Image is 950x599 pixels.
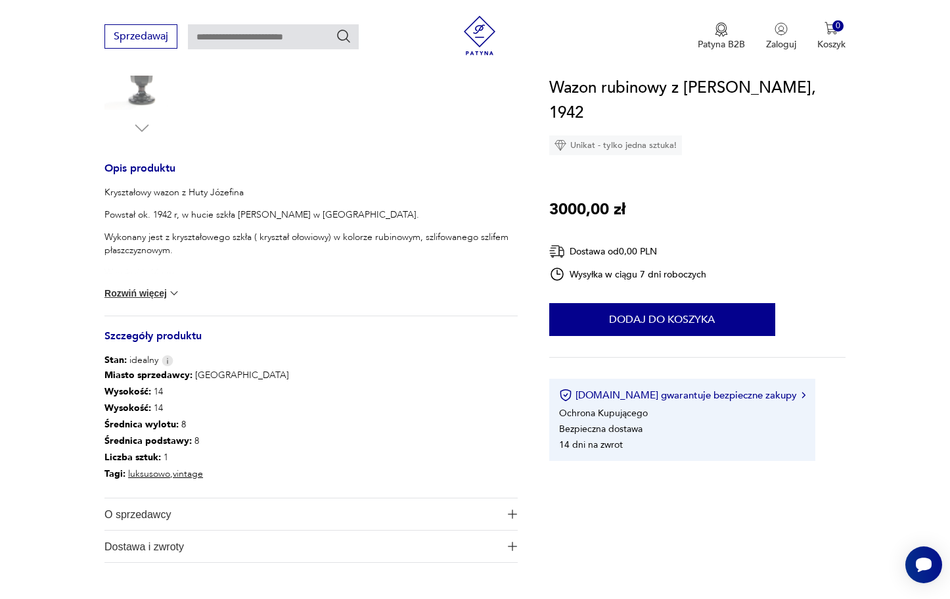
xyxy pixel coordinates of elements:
a: luksusowo [128,467,170,480]
button: Ikona plusaDostawa i zwroty [104,531,518,562]
p: Koszyk [817,39,846,51]
img: Info icon [162,355,173,366]
p: Wykonany jest z kryształowego szkła ( kryształ ołowiowy) w kolorze rubinowym, szlifowanego szlife... [104,231,518,257]
button: Dodaj do koszyka [549,303,775,336]
img: Ikonka użytkownika [775,22,788,36]
img: chevron down [168,287,181,300]
a: Sprzedawaj [104,33,177,42]
img: Ikona medalu [715,22,728,37]
li: 14 dni na zwrot [559,439,623,451]
button: Ikona plusaO sprzedawcy [104,498,518,530]
b: Liczba sztuk: [104,451,161,464]
span: Dostawa i zwroty [104,531,499,562]
button: [DOMAIN_NAME] gwarantuje bezpieczne zakupy [559,389,805,402]
img: Ikona certyfikatu [559,389,572,402]
img: Ikona diamentu [554,139,566,151]
li: Ochrona Kupującego [559,407,648,419]
li: Bezpieczna dostawa [559,423,643,435]
b: Średnica wylotu : [104,418,179,431]
div: Wysyłka w ciągu 7 dni roboczych [549,266,707,282]
p: 8 [104,416,289,433]
p: [GEOGRAPHIC_DATA] [104,367,289,383]
span: O sprzedawcy [104,498,499,530]
p: Patyna B2B [698,39,745,51]
h3: Szczegóły produktu [104,332,518,354]
img: Ikona plusa [508,510,517,519]
a: vintage [173,467,203,480]
button: Szukaj [336,28,351,44]
p: 1 [104,449,289,466]
b: Wysokość : [104,402,151,414]
span: idealny [104,354,158,367]
b: Wysokość : [104,385,151,398]
button: Sprzedawaj [104,24,177,49]
h3: Opis produktu [104,164,518,186]
img: Patyna - sklep z meblami i dekoracjami vintage [460,16,499,55]
a: Ikona medaluPatyna B2B [698,22,745,51]
p: Zaloguj [766,39,796,51]
b: Tagi: [104,467,125,480]
img: Ikona plusa [508,542,517,551]
div: Dostawa od 0,00 PLN [549,243,707,260]
b: Miasto sprzedawcy : [104,369,192,381]
p: 8 [104,433,289,449]
b: Średnica podstawy : [104,435,192,447]
h1: Wazon rubinowy z [PERSON_NAME], 1942 [549,76,846,126]
img: Ikona koszyka [825,22,838,36]
iframe: Smartsupp widget button [905,546,942,583]
p: 14 [104,400,289,416]
p: , [104,466,289,482]
button: Zaloguj [766,22,796,51]
p: 3000,00 zł [549,197,625,222]
p: Wysokość: 14 cm [104,266,518,279]
p: Kryształowy wazon z Huty Józefina [104,186,518,199]
p: 14 [104,383,289,400]
div: Unikat - tylko jedna sztuka! [549,135,682,155]
p: Powstał ok. 1942 r, w hucie szkła [PERSON_NAME] w [GEOGRAPHIC_DATA]. [104,208,518,222]
button: Rozwiń więcej [104,287,181,300]
div: 0 [832,21,844,32]
img: Ikona dostawy [549,243,565,260]
button: Patyna B2B [698,22,745,51]
button: 0Koszyk [817,22,846,51]
b: Stan: [104,354,127,366]
img: Ikona strzałki w prawo [802,392,805,398]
